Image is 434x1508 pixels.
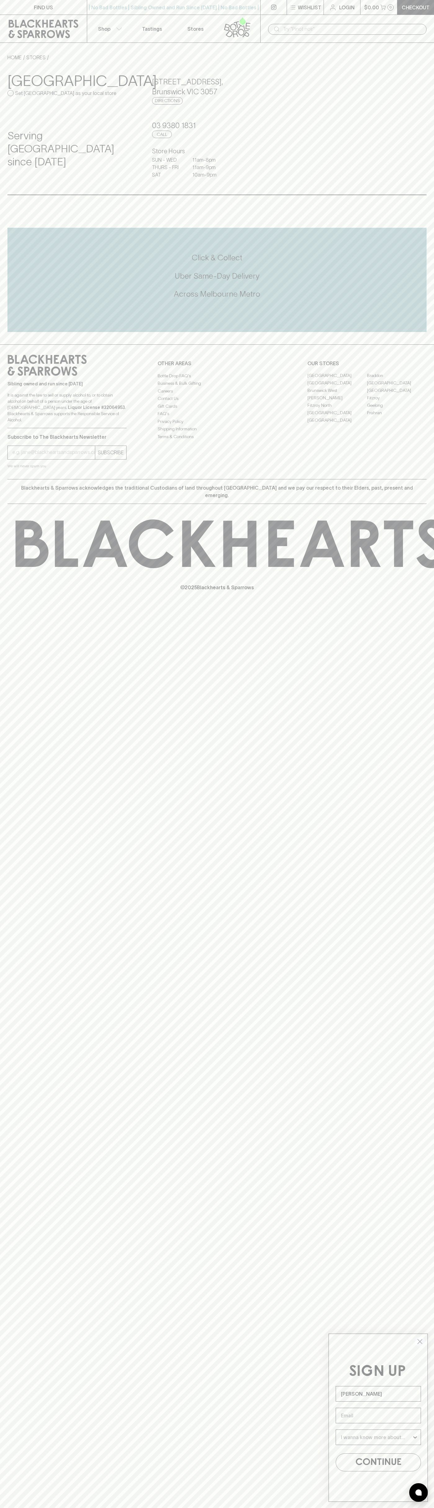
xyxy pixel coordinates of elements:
[158,372,277,379] a: Bottle Drop FAQ's
[367,372,427,379] a: Braddon
[414,1336,425,1347] button: Close dialog
[158,425,277,433] a: Shipping Information
[12,447,95,457] input: e.g. jane@blackheartsandsparrows.com.au
[307,417,367,424] a: [GEOGRAPHIC_DATA]
[68,405,125,410] strong: Liquor License #32064953
[341,1430,412,1445] input: I wanna know more about...
[158,395,277,402] a: Contact Us
[298,4,321,11] p: Wishlist
[307,372,367,379] a: [GEOGRAPHIC_DATA]
[367,379,427,387] a: [GEOGRAPHIC_DATA]
[349,1365,406,1379] span: SIGN UP
[158,360,277,367] p: OTHER AREAS
[415,1489,422,1496] img: bubble-icon
[15,89,116,97] p: Set [GEOGRAPHIC_DATA] as your local store
[192,171,223,178] p: 10am - 9pm
[158,410,277,418] a: FAQ's
[130,15,174,43] a: Tastings
[339,4,355,11] p: Login
[7,253,427,263] h5: Click & Collect
[158,387,277,395] a: Careers
[98,25,110,33] p: Shop
[7,129,137,168] h4: Serving [GEOGRAPHIC_DATA] since [DATE]
[192,156,223,164] p: 11am - 8pm
[187,25,204,33] p: Stores
[152,131,172,138] a: Call
[34,4,53,11] p: FIND US
[152,164,183,171] p: THURS - FRI
[307,409,367,417] a: [GEOGRAPHIC_DATA]
[152,97,183,105] a: Directions
[7,381,127,387] p: Sibling owned and run since [DATE]
[152,121,282,131] h5: 03 9380 1831
[389,6,392,9] p: 0
[367,387,427,394] a: [GEOGRAPHIC_DATA]
[26,55,46,60] a: STORES
[98,449,124,456] p: SUBSCRIBE
[336,1453,421,1471] button: CONTINUE
[7,271,427,281] h5: Uber Same-Day Delivery
[7,392,127,423] p: It is against the law to sell or supply alcohol to, or to obtain alcohol on behalf of a person un...
[307,379,367,387] a: [GEOGRAPHIC_DATA]
[336,1408,421,1423] input: Email
[152,146,282,156] h6: Store Hours
[158,433,277,440] a: Terms & Conditions
[322,1327,434,1508] div: FLYOUT Form
[367,402,427,409] a: Geelong
[7,463,127,469] p: We will never spam you
[142,25,162,33] p: Tastings
[7,433,127,441] p: Subscribe to The Blackhearts Newsletter
[283,24,422,34] input: Try "Pinot noir"
[336,1386,421,1402] input: Name
[95,446,126,459] button: SUBSCRIBE
[307,402,367,409] a: Fitzroy North
[158,402,277,410] a: Gift Cards
[367,394,427,402] a: Fitzroy
[158,380,277,387] a: Business & Bulk Gifting
[158,418,277,425] a: Privacy Policy
[152,77,282,97] h5: [STREET_ADDRESS] , Brunswick VIC 3057
[87,15,131,43] button: Shop
[402,4,430,11] p: Checkout
[152,171,183,178] p: SAT
[12,484,422,499] p: Blackhearts & Sparrows acknowledges the traditional Custodians of land throughout [GEOGRAPHIC_DAT...
[367,409,427,417] a: Prahran
[7,228,427,332] div: Call to action block
[174,15,217,43] a: Stores
[192,164,223,171] p: 11am - 9pm
[7,72,137,89] h3: [GEOGRAPHIC_DATA]
[7,289,427,299] h5: Across Melbourne Metro
[7,55,22,60] a: HOME
[307,387,367,394] a: Brunswick West
[364,4,379,11] p: $0.00
[152,156,183,164] p: SUN - WED
[307,360,427,367] p: OUR STORES
[307,394,367,402] a: [PERSON_NAME]
[412,1430,418,1445] button: Show Options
